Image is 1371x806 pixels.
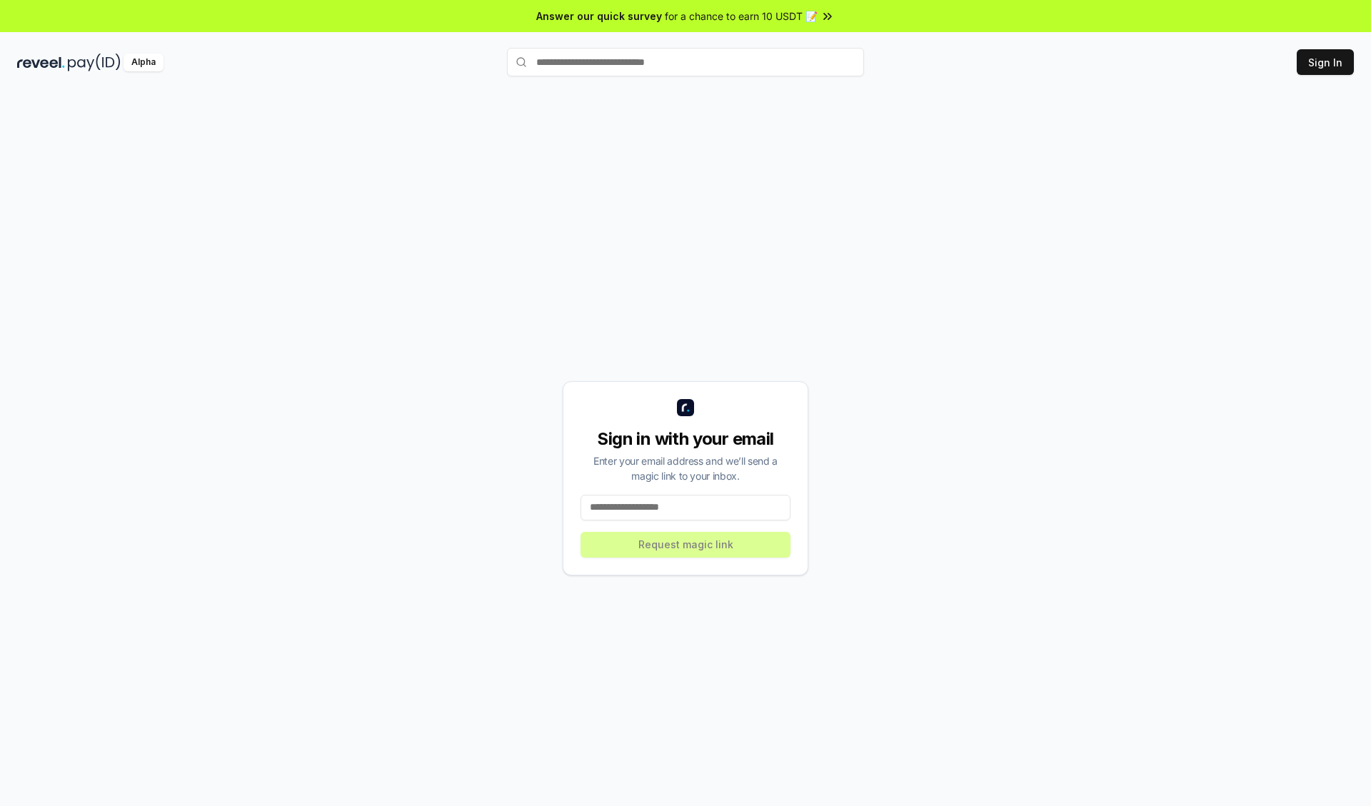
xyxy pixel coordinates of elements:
div: Sign in with your email [581,428,790,450]
span: for a chance to earn 10 USDT 📝 [665,9,818,24]
img: pay_id [68,54,121,71]
span: Answer our quick survey [536,9,662,24]
img: reveel_dark [17,54,65,71]
img: logo_small [677,399,694,416]
div: Enter your email address and we’ll send a magic link to your inbox. [581,453,790,483]
div: Alpha [124,54,164,71]
button: Sign In [1297,49,1354,75]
